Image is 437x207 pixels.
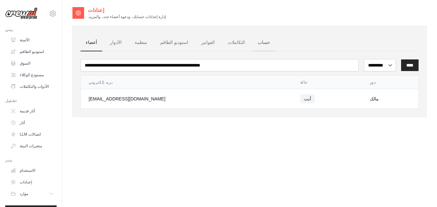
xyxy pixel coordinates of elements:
[253,34,275,51] a: حساب
[89,80,113,85] font: بريد إلكتروني
[89,96,165,101] font: [EMAIL_ADDRESS][DOMAIN_NAME]
[8,35,57,45] a: الأتمتة
[20,61,30,66] font: السوق
[81,34,102,51] a: أعضاء
[155,34,193,51] a: استوديو الطاقم
[228,40,245,45] font: التكاملات
[8,189,57,199] button: موارد
[8,70,57,80] a: مستودع الوكلاء
[5,98,17,103] font: تشغيل
[110,40,122,45] font: الأدوار
[20,84,49,89] font: الأدوات والتكاملات
[20,191,28,196] font: موارد
[20,120,25,125] font: آثار
[88,15,166,19] font: إدارة إعدادات حسابك، ودعوة أعضاء جدد، والمزيد.
[8,177,57,187] a: إعدادات
[8,165,57,176] a: الاستخدام
[88,7,104,13] font: إعدادات
[304,96,311,101] font: أنت
[8,129,57,140] a: اتصالات LLM
[8,118,57,128] a: آثار
[8,58,57,68] a: السوق
[258,40,270,45] font: حساب
[20,38,29,42] font: الأتمتة
[201,40,215,45] font: الفواتير
[5,158,12,162] font: يدير
[8,141,57,151] a: متغيرات البيئة
[8,81,57,92] a: الأدوات والتكاملات
[300,80,308,85] font: حالة
[370,96,379,101] font: مالك
[223,34,250,51] a: التكاملات
[105,34,127,51] a: الأدوار
[20,168,35,173] font: الاستخدام
[86,40,97,45] font: أعضاء
[5,7,38,20] img: الشعار
[135,40,147,45] font: منظمة
[370,80,376,85] font: دور
[160,40,188,45] font: استوديو الطاقم
[20,109,35,113] font: آثار قديمة
[196,34,220,51] a: الفواتير
[20,144,42,148] font: متغيرات البيئة
[20,180,32,184] font: إعدادات
[129,34,152,51] a: منظمة
[20,49,44,54] font: استوديو الطاقم
[20,73,44,77] font: مستودع الوكلاء
[8,106,57,116] a: آثار قديمة
[8,47,57,57] a: استوديو الطاقم
[20,132,41,137] font: اتصالات LLM
[5,27,13,32] font: يبني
